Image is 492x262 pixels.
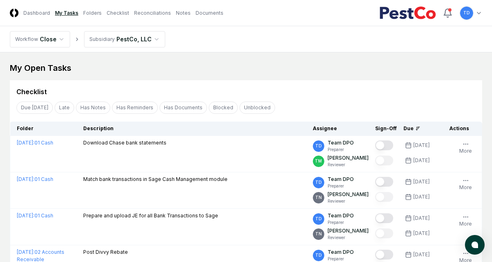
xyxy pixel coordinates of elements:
div: [DATE] [413,230,430,237]
a: [DATE]:01 Cash [17,212,53,219]
p: Reviewer [328,235,369,241]
div: [DATE] [413,157,430,164]
button: Unblocked [239,102,275,114]
div: Due [403,125,436,132]
button: Late [55,102,74,114]
button: Mark complete [375,213,393,223]
button: Due Today [16,102,53,114]
span: [DATE] : [17,212,34,219]
a: Folders [83,9,102,17]
th: Description [80,122,310,136]
a: Checklist [107,9,129,17]
p: Team DPO [328,212,354,219]
button: Mark complete [375,228,393,238]
div: Workflow [15,36,38,43]
span: [DATE] : [17,249,34,255]
p: Prepare and upload JE for all Bank Transactions to Sage [83,212,218,219]
p: Preparer [328,147,354,153]
button: Mark complete [375,250,393,260]
p: Preparer [328,256,354,262]
img: PestCo logo [379,7,436,20]
p: [PERSON_NAME] [328,191,369,198]
button: atlas-launcher [465,235,485,255]
p: Preparer [328,183,354,189]
p: Preparer [328,219,354,226]
span: TD [315,252,322,258]
span: [DATE] : [17,176,34,182]
nav: breadcrumb [10,31,165,47]
button: Mark complete [375,140,393,150]
div: Checklist [16,87,47,97]
p: Team DPO [328,176,354,183]
button: Mark complete [375,156,393,165]
span: TD [315,216,322,222]
a: [DATE]:01 Cash [17,140,53,146]
button: Mark complete [375,177,393,187]
button: Has Documents [159,102,207,114]
th: Assignee [310,122,372,136]
th: Folder [10,122,80,136]
p: Post Divvy Rebate [83,248,128,256]
p: Reviewer [328,162,369,168]
div: [DATE] [413,178,430,185]
img: Logo [10,9,18,17]
button: Blocked [209,102,238,114]
th: Sign-Off [372,122,400,136]
div: My Open Tasks [10,62,482,74]
button: More [458,212,474,229]
span: TD [315,143,322,149]
span: TN [315,194,322,201]
p: [PERSON_NAME] [328,227,369,235]
div: [DATE] [413,215,430,222]
a: Notes [176,9,191,17]
button: More [458,139,474,156]
button: Has Reminders [112,102,158,114]
div: Subsidiary [89,36,115,43]
span: [DATE] : [17,140,34,146]
span: TN [315,231,322,237]
a: [DATE]:01 Cash [17,176,53,182]
p: [PERSON_NAME] [328,154,369,162]
p: Match bank transactions in Sage Cash Management module [83,176,228,183]
span: TD [315,179,322,185]
button: Has Notes [76,102,110,114]
div: [DATE] [413,251,430,258]
div: Actions [443,125,476,132]
p: Reviewer [328,198,369,204]
p: Team DPO [328,248,354,256]
span: TM [315,158,322,164]
div: [DATE] [413,193,430,201]
p: Download Chase bank statements [83,139,166,147]
p: Team DPO [328,139,354,147]
div: [DATE] [413,142,430,149]
a: Documents [196,9,223,17]
a: My Tasks [55,9,78,17]
button: More [458,176,474,193]
span: TD [463,10,470,16]
button: Mark complete [375,192,393,202]
a: Dashboard [23,9,50,17]
a: Reconciliations [134,9,171,17]
button: TD [459,6,474,20]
